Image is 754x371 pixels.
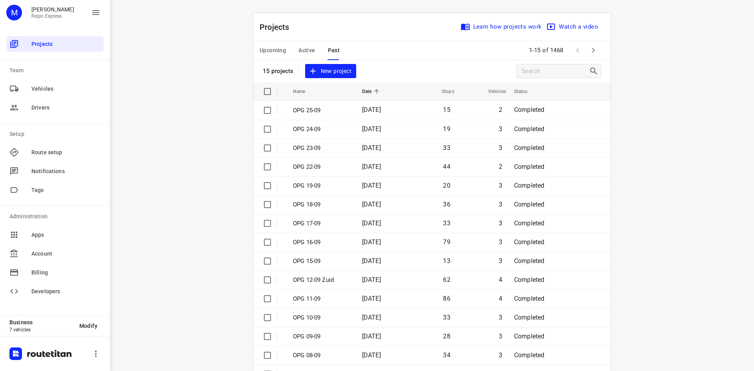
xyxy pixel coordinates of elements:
p: Team [9,66,104,75]
span: 33 [443,219,450,227]
span: 1-15 of 1468 [526,42,567,59]
span: 20 [443,182,450,189]
p: OPG 23-09 [293,144,350,153]
span: Completed [514,163,545,170]
span: 3 [499,333,502,340]
span: Completed [514,219,545,227]
p: OPG 18-09 [293,200,350,209]
div: Drivers [6,100,104,115]
div: Account [6,246,104,261]
span: 3 [499,257,502,265]
p: Setup [9,130,104,138]
p: 7 vehicles [9,327,73,333]
span: New project [310,66,351,76]
span: [DATE] [362,238,381,246]
p: OPG 11-09 [293,294,350,303]
span: Date [362,87,382,96]
span: Past [328,46,340,55]
div: Route setup [6,144,104,160]
span: Completed [514,238,545,246]
span: [DATE] [362,163,381,170]
span: 28 [443,333,450,340]
div: Vehicles [6,81,104,97]
input: Search projects [522,65,589,77]
p: OPG 25-09 [293,106,350,115]
p: OPG 12-09 Zuid [293,276,350,285]
span: 34 [443,351,450,359]
div: Notifications [6,163,104,179]
span: Active [298,46,315,55]
span: 36 [443,201,450,208]
div: Projects [6,36,104,52]
span: Projects [31,40,101,48]
span: Stops [432,87,454,96]
span: 3 [499,219,502,227]
span: Previous Page [570,42,586,58]
span: Apps [31,231,101,239]
span: 2 [499,106,502,113]
span: 3 [499,125,502,133]
div: Apps [6,227,104,243]
span: 3 [499,144,502,152]
span: Account [31,250,101,258]
p: Administration [9,212,104,221]
span: Vehicles [478,87,506,96]
span: Next Page [586,42,601,58]
span: 15 [443,106,450,113]
span: Name [293,87,316,96]
span: [DATE] [362,106,381,113]
span: 3 [499,182,502,189]
p: 15 projects [263,68,294,75]
span: Completed [514,295,545,302]
span: Completed [514,144,545,152]
span: 33 [443,314,450,321]
span: [DATE] [362,144,381,152]
span: Completed [514,333,545,340]
span: 79 [443,238,450,246]
button: Modify [73,319,104,333]
span: 86 [443,295,450,302]
span: 4 [499,276,502,283]
span: 3 [499,351,502,359]
span: Completed [514,314,545,321]
span: [DATE] [362,276,381,283]
p: Projects [260,21,296,33]
span: Upcoming [260,46,286,55]
span: Completed [514,182,545,189]
span: Developers [31,287,101,296]
div: M [6,5,22,20]
span: [DATE] [362,182,381,189]
span: Completed [514,276,545,283]
p: OPG 09-09 [293,332,350,341]
p: OPG 15-09 [293,257,350,266]
span: Completed [514,351,545,359]
span: Completed [514,106,545,113]
p: OPG 24-09 [293,125,350,134]
span: Notifications [31,167,101,175]
span: Drivers [31,104,101,112]
span: 3 [499,314,502,321]
span: [DATE] [362,314,381,321]
span: Tags [31,186,101,194]
span: 19 [443,125,450,133]
div: Developers [6,283,104,299]
button: New project [305,64,356,79]
span: Completed [514,257,545,265]
span: 13 [443,257,450,265]
span: Billing [31,269,101,277]
p: OPG 08-09 [293,351,350,360]
div: Search [589,66,601,76]
p: OPG 19-09 [293,181,350,190]
div: Billing [6,265,104,280]
span: 3 [499,238,502,246]
p: Business [9,319,73,325]
span: Completed [514,125,545,133]
span: Modify [79,323,97,329]
p: OPG 17-09 [293,219,350,228]
p: Max Bisseling [31,6,74,13]
span: Completed [514,201,545,208]
p: OPG 16-09 [293,238,350,247]
p: OPG 10-09 [293,313,350,322]
span: [DATE] [362,257,381,265]
p: Regio Express [31,13,74,19]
